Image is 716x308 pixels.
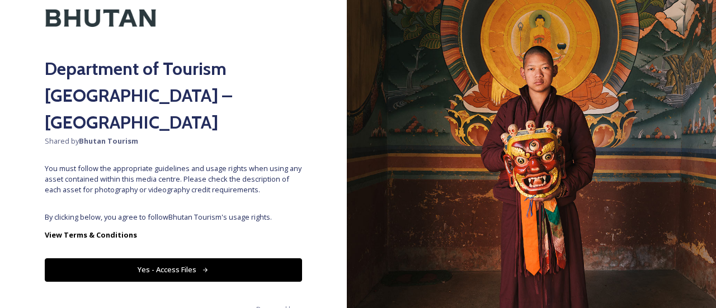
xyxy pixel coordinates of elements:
[45,258,302,281] button: Yes - Access Files
[79,136,138,146] strong: Bhutan Tourism
[45,163,302,196] span: You must follow the appropriate guidelines and usage rights when using any asset contained within...
[45,136,302,146] span: Shared by
[45,228,302,241] a: View Terms & Conditions
[45,55,302,136] h2: Department of Tourism [GEOGRAPHIC_DATA] – [GEOGRAPHIC_DATA]
[45,212,302,222] span: By clicking below, you agree to follow Bhutan Tourism 's usage rights.
[45,230,137,240] strong: View Terms & Conditions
